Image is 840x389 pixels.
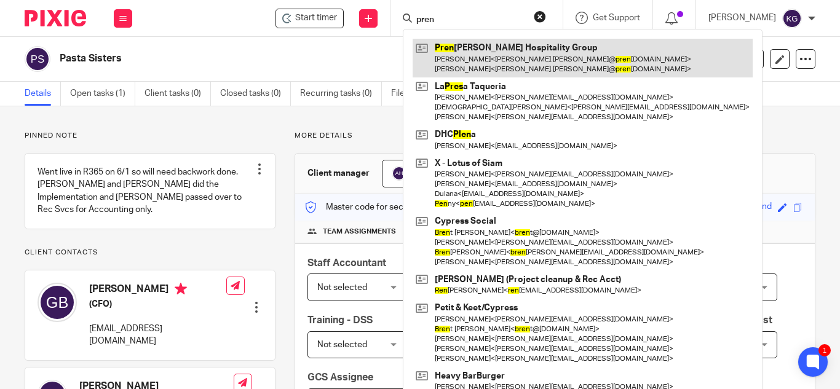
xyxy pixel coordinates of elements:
span: Staff Accountant [307,258,386,268]
span: Not selected [317,283,367,292]
a: Details [25,82,61,106]
div: 1 [818,344,831,356]
button: Clear [534,10,546,23]
span: Team assignments [323,227,396,237]
a: Open tasks (1) [70,82,135,106]
a: Client tasks (0) [145,82,211,106]
a: Recurring tasks (0) [300,82,382,106]
p: Pinned note [25,131,275,141]
span: Not selected [317,340,367,349]
h3: Client manager [307,167,370,179]
p: [EMAIL_ADDRESS][DOMAIN_NAME] [89,323,226,348]
div: Pasta Sisters [275,9,344,28]
span: Training - DSS [307,315,373,325]
img: svg%3E [38,283,77,322]
i: Primary [175,283,187,295]
span: GCS Assignee [307,372,373,382]
img: Pixie [25,10,86,26]
p: [PERSON_NAME] [708,12,776,24]
h4: [PERSON_NAME] [89,283,226,298]
span: Get Support [593,14,640,22]
p: Master code for secure communications and files [304,201,517,213]
a: Files [391,82,419,106]
img: svg%3E [25,46,50,72]
a: Closed tasks (0) [220,82,291,106]
p: More details [295,131,815,141]
h5: (CFO) [89,298,226,310]
h2: Pasta Sisters [60,52,531,65]
span: Start timer [295,12,337,25]
input: Search [415,15,526,26]
img: svg%3E [392,166,406,181]
img: svg%3E [782,9,802,28]
p: Client contacts [25,248,275,257]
